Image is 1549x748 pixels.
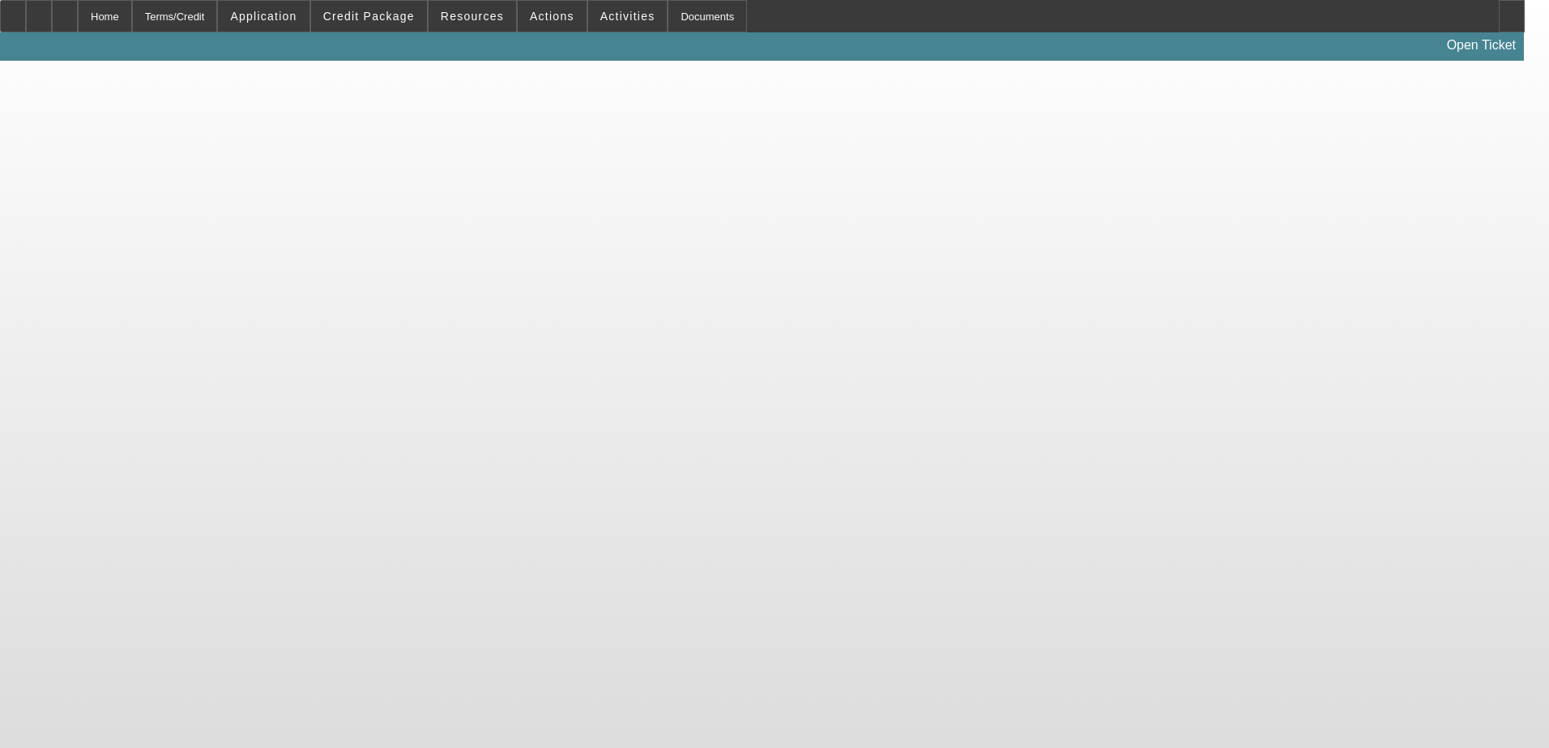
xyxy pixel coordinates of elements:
button: Activities [588,1,668,32]
a: Open Ticket [1440,32,1522,59]
span: Resources [441,10,504,23]
span: Application [230,10,297,23]
span: Credit Package [323,10,415,23]
span: Activities [600,10,655,23]
button: Resources [429,1,516,32]
span: Actions [530,10,574,23]
button: Actions [518,1,587,32]
button: Credit Package [311,1,427,32]
button: Application [218,1,309,32]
